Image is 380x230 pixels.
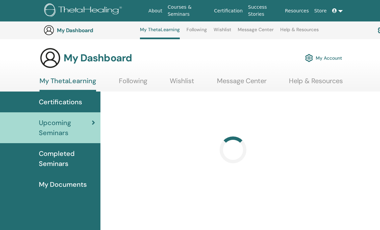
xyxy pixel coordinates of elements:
a: Store [312,5,329,17]
a: Certification [211,5,245,17]
a: My Account [305,51,342,65]
a: Message Center [238,27,274,38]
a: Following [119,77,147,90]
span: Certifications [39,97,82,107]
a: Resources [282,5,312,17]
img: cog.svg [305,52,313,64]
img: generic-user-icon.jpg [44,25,54,36]
h3: My Dashboard [57,27,124,34]
img: logo.png [44,3,124,18]
a: My ThetaLearning [40,77,96,92]
a: Courses & Seminars [165,1,212,20]
span: My Documents [39,179,87,189]
a: Wishlist [214,27,231,38]
a: Help & Resources [289,77,343,90]
h3: My Dashboard [64,52,132,64]
a: Help & Resources [280,27,319,38]
a: Message Center [217,77,267,90]
img: generic-user-icon.jpg [40,47,61,69]
a: My ThetaLearning [140,27,180,39]
a: Following [186,27,207,38]
span: Completed Seminars [39,149,95,169]
a: Success Stories [245,1,282,20]
a: Wishlist [170,77,194,90]
span: Upcoming Seminars [39,118,92,138]
a: About [146,5,165,17]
